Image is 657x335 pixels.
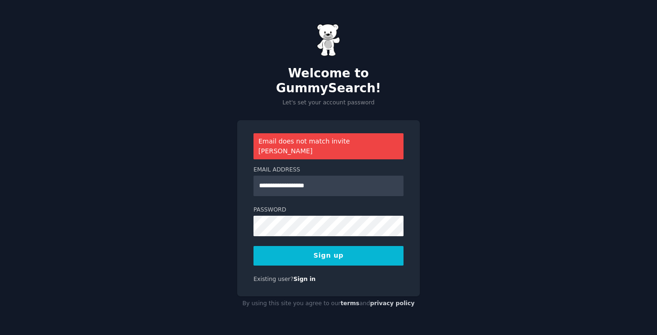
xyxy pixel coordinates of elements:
[237,66,420,96] h2: Welcome to GummySearch!
[253,206,404,214] label: Password
[370,300,415,307] a: privacy policy
[294,276,316,282] a: Sign in
[253,166,404,174] label: Email Address
[253,276,294,282] span: Existing user?
[253,133,404,159] div: Email does not match invite [PERSON_NAME]
[317,24,340,56] img: Gummy Bear
[341,300,359,307] a: terms
[237,99,420,107] p: Let's set your account password
[253,246,404,266] button: Sign up
[237,296,420,311] div: By using this site you agree to our and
